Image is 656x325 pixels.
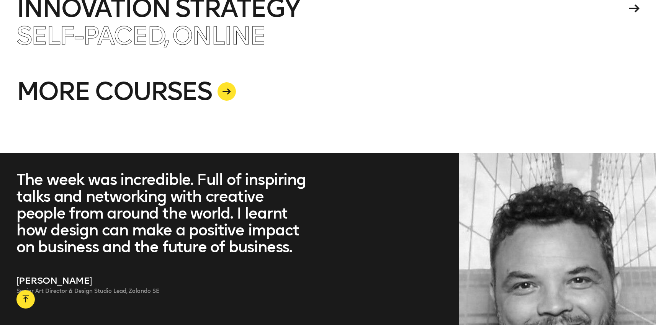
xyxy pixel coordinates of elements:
p: Senior Art Director & Design Studio Lead, Zalando SE [16,287,312,295]
p: [PERSON_NAME] [16,274,312,287]
a: MORE COURSES [16,61,640,153]
blockquote: The week was incredible. Full of inspiring talks and networking with creative people from around ... [16,171,312,255]
span: Self-paced, Online [16,21,265,51]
